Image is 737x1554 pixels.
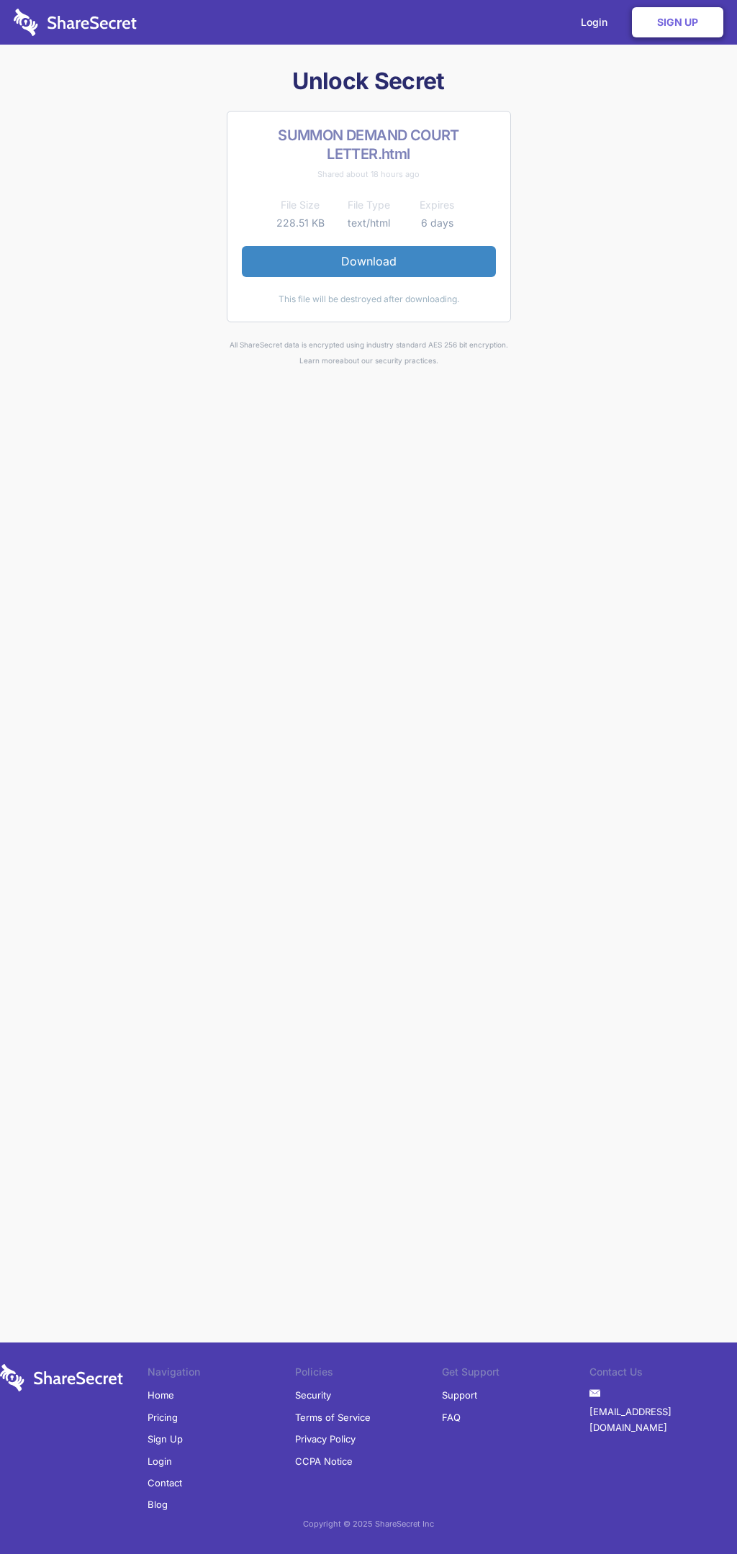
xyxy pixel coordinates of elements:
[242,291,496,307] div: This file will be destroyed after downloading.
[589,1401,737,1439] a: [EMAIL_ADDRESS][DOMAIN_NAME]
[148,1472,182,1494] a: Contact
[632,7,723,37] a: Sign Up
[335,196,403,214] th: File Type
[295,1364,443,1384] li: Policies
[335,214,403,232] td: text/html
[14,9,137,36] img: logo-wordmark-white-trans-d4663122ce5f474addd5e946df7df03e33cb6a1c49d2221995e7729f52c070b2.svg
[442,1364,589,1384] li: Get Support
[299,356,340,365] a: Learn more
[148,1407,178,1428] a: Pricing
[148,1450,172,1472] a: Login
[242,166,496,182] div: Shared about 18 hours ago
[442,1384,477,1406] a: Support
[403,196,471,214] th: Expires
[295,1407,371,1428] a: Terms of Service
[295,1428,356,1450] a: Privacy Policy
[242,246,496,276] a: Download
[242,126,496,163] h2: SUMMON DEMAND COURT LETTER.html
[148,1384,174,1406] a: Home
[295,1450,353,1472] a: CCPA Notice
[266,214,335,232] td: 228.51 KB
[442,1407,461,1428] a: FAQ
[295,1384,331,1406] a: Security
[148,1364,295,1384] li: Navigation
[266,196,335,214] th: File Size
[589,1364,737,1384] li: Contact Us
[148,1494,168,1515] a: Blog
[148,1428,183,1450] a: Sign Up
[403,214,471,232] td: 6 days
